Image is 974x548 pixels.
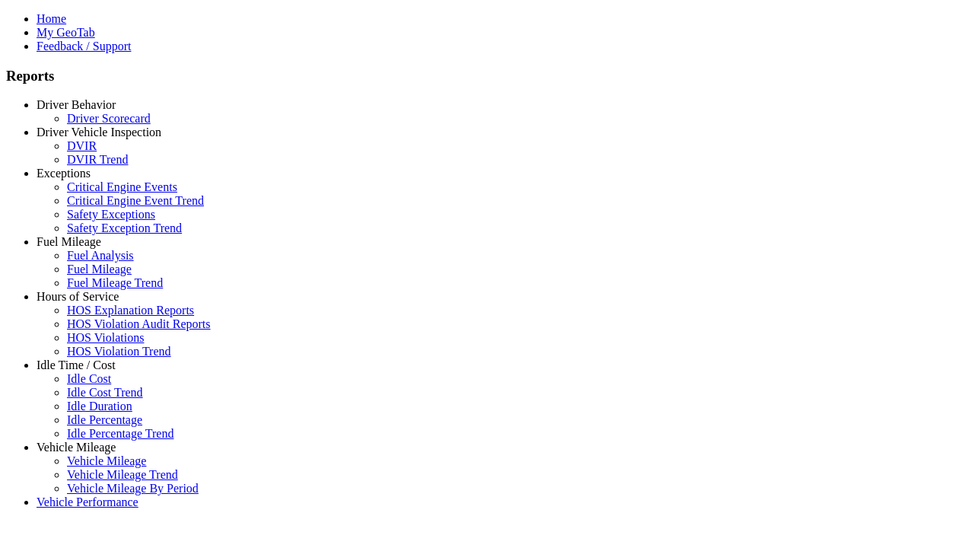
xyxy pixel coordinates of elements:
a: Fuel Mileage Trend [67,276,163,289]
a: DVIR Trend [67,153,128,166]
a: Critical Engine Events [67,180,177,193]
a: Vehicle Mileage Trend [67,468,178,481]
a: Feedback / Support [37,40,131,53]
a: Idle Duration [67,400,132,413]
a: Home [37,12,66,25]
a: Critical Engine Event Trend [67,194,204,207]
a: Vehicle Performance [37,495,138,508]
a: Driver Scorecard [67,112,151,125]
a: Idle Percentage [67,413,142,426]
a: Vehicle Mileage By Period [67,482,199,495]
a: Safety Exception Trend [67,221,182,234]
h3: Reports [6,68,968,84]
a: Fuel Mileage [67,263,132,276]
a: HOS Explanation Reports [67,304,194,317]
a: Fuel Mileage [37,235,101,248]
a: Vehicle Mileage [67,454,146,467]
a: Fuel Analysis [67,249,134,262]
a: Safety Exceptions [67,208,155,221]
a: Exceptions [37,167,91,180]
a: HOS Violations [67,331,144,344]
a: Idle Percentage Trend [67,427,173,440]
a: My GeoTab [37,26,95,39]
a: HOS Violation Audit Reports [67,317,211,330]
a: Hours of Service [37,290,119,303]
a: Driver Behavior [37,98,116,111]
a: Vehicle Mileage [37,441,116,454]
a: DVIR [67,139,97,152]
a: Idle Time / Cost [37,358,116,371]
a: Driver Vehicle Inspection [37,126,161,139]
a: Idle Cost Trend [67,386,143,399]
a: HOS Violation Trend [67,345,171,358]
a: Idle Cost [67,372,111,385]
